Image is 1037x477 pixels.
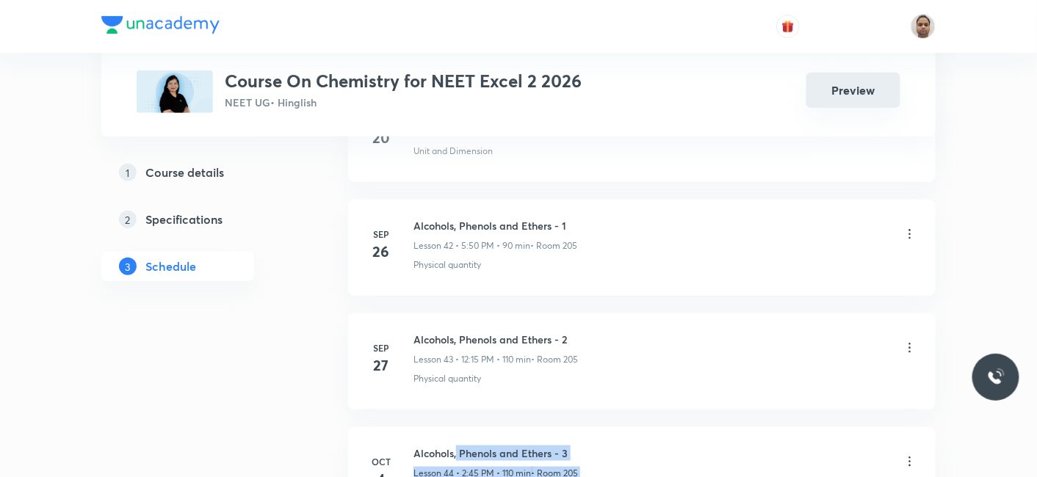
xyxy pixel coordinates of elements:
[366,455,396,468] h6: Oct
[413,145,493,158] p: Unit and Dimension
[413,239,530,252] p: Lesson 42 • 5:50 PM • 90 min
[225,70,582,92] h3: Course On Chemistry for NEET Excel 2 2026
[366,241,396,263] h4: 26
[987,368,1005,386] img: ttu
[413,353,531,366] p: Lesson 43 • 12:15 PM • 110 min
[366,341,396,354] h6: Sep
[137,70,213,113] img: 4EB1F9E8-CAD9-492C-A730-A2EC9A915E35_plus.png
[101,205,301,234] a: 2Specifications
[119,164,137,181] p: 1
[413,372,481,385] p: Physical quantity
[366,227,396,241] h6: Sep
[145,164,224,181] h5: Course details
[366,127,396,149] h4: 20
[530,239,577,252] p: • Room 205
[145,258,196,275] h5: Schedule
[119,211,137,228] p: 2
[101,16,220,37] a: Company Logo
[366,354,396,376] h4: 27
[911,14,936,39] img: Shekhar Banerjee
[101,158,301,187] a: 1Course details
[413,258,481,272] p: Physical quantity
[781,20,795,33] img: avatar
[413,332,578,347] h6: Alcohols, Phenols and Ethers - 2
[145,211,223,228] h5: Specifications
[413,218,577,233] h6: Alcohols, Phenols and Ethers - 1
[806,73,900,108] button: Preview
[119,258,137,275] p: 3
[776,15,800,38] button: avatar
[413,445,578,461] h6: Alcohols, Phenols and Ethers - 3
[101,16,220,34] img: Company Logo
[531,353,578,366] p: • Room 205
[225,95,582,110] p: NEET UG • Hinglish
